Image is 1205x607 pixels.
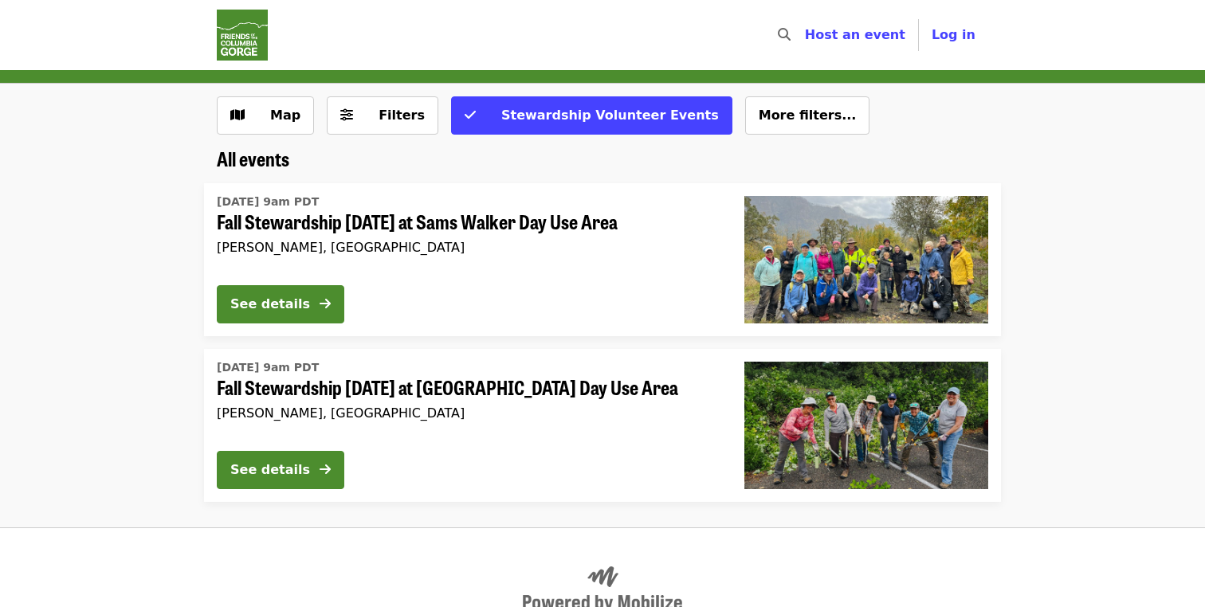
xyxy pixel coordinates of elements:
[465,108,476,123] i: check icon
[805,27,905,42] a: Host an event
[320,462,331,477] i: arrow-right icon
[800,16,813,54] input: Search
[204,349,1001,502] a: See details for "Fall Stewardship Saturday at St. Cloud Day Use Area"
[778,27,791,42] i: search icon
[230,295,310,314] div: See details
[932,27,975,42] span: Log in
[217,451,344,489] button: See details
[744,196,988,323] img: Fall Stewardship Saturday at Sams Walker Day Use Area organized by Friends Of The Columbia Gorge
[217,405,719,421] div: [PERSON_NAME], [GEOGRAPHIC_DATA]
[745,96,870,135] button: More filters...
[320,296,331,311] i: arrow-right icon
[217,144,289,172] span: All events
[230,460,310,480] div: See details
[217,285,344,323] button: See details
[327,96,438,135] button: Filters (0 selected)
[217,210,719,233] span: Fall Stewardship [DATE] at Sams Walker Day Use Area
[217,194,319,210] time: [DATE] 9am PDT
[217,10,268,61] img: Friends Of The Columbia Gorge - Home
[759,108,857,123] span: More filters...
[217,376,719,399] span: Fall Stewardship [DATE] at [GEOGRAPHIC_DATA] Day Use Area
[501,108,719,123] span: Stewardship Volunteer Events
[217,359,319,376] time: [DATE] 9am PDT
[919,19,988,51] button: Log in
[340,108,353,123] i: sliders-h icon
[270,108,300,123] span: Map
[217,240,719,255] div: [PERSON_NAME], [GEOGRAPHIC_DATA]
[230,108,245,123] i: map icon
[204,183,1001,336] a: See details for "Fall Stewardship Saturday at Sams Walker Day Use Area"
[744,362,988,489] img: Fall Stewardship Saturday at St. Cloud Day Use Area organized by Friends Of The Columbia Gorge
[379,108,425,123] span: Filters
[217,96,314,135] button: Show map view
[451,96,732,135] button: Stewardship Volunteer Events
